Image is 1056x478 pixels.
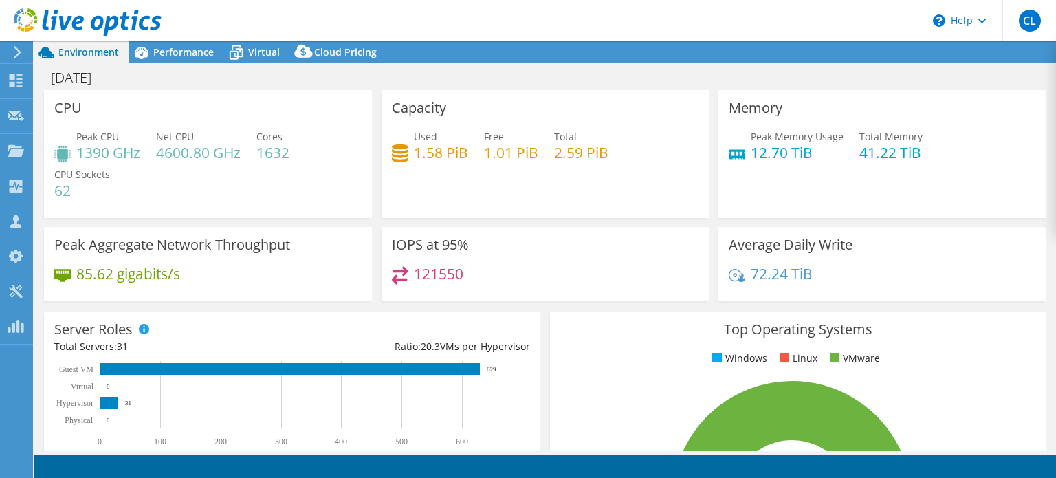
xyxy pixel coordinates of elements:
[214,437,227,446] text: 200
[709,351,767,366] li: Windows
[554,145,608,160] h4: 2.59 PiB
[314,45,377,58] span: Cloud Pricing
[414,145,468,160] h4: 1.58 PiB
[751,266,813,281] h4: 72.24 TiB
[1019,10,1041,32] span: CL
[560,322,1036,337] h3: Top Operating Systems
[154,437,166,446] text: 100
[933,14,945,27] svg: \n
[45,70,113,85] h1: [DATE]
[826,351,880,366] li: VMware
[107,417,110,424] text: 0
[71,382,94,391] text: Virtual
[392,100,446,116] h3: Capacity
[54,100,82,116] h3: CPU
[275,437,287,446] text: 300
[292,339,530,354] div: Ratio: VMs per Hypervisor
[554,130,577,143] span: Total
[156,145,241,160] h4: 4600.80 GHz
[751,130,844,143] span: Peak Memory Usage
[456,437,468,446] text: 600
[58,45,119,58] span: Environment
[729,237,852,252] h3: Average Daily Write
[248,45,280,58] span: Virtual
[76,145,140,160] h4: 1390 GHz
[859,130,923,143] span: Total Memory
[414,130,437,143] span: Used
[65,415,93,425] text: Physical
[156,130,194,143] span: Net CPU
[54,183,110,198] h4: 62
[256,130,283,143] span: Cores
[54,322,133,337] h3: Server Roles
[56,398,93,408] text: Hypervisor
[153,45,214,58] span: Performance
[395,437,408,446] text: 500
[729,100,782,116] h3: Memory
[54,168,110,181] span: CPU Sockets
[335,437,347,446] text: 400
[76,130,119,143] span: Peak CPU
[98,437,102,446] text: 0
[107,383,110,390] text: 0
[125,400,131,406] text: 31
[392,237,469,252] h3: IOPS at 95%
[414,266,463,281] h4: 121550
[776,351,817,366] li: Linux
[487,366,496,373] text: 629
[859,145,923,160] h4: 41.22 TiB
[256,145,289,160] h4: 1632
[54,339,292,354] div: Total Servers:
[76,266,180,281] h4: 85.62 gigabits/s
[421,340,440,353] span: 20.3
[59,365,93,374] text: Guest VM
[484,130,504,143] span: Free
[117,340,128,353] span: 31
[751,145,844,160] h4: 12.70 TiB
[484,145,538,160] h4: 1.01 PiB
[54,237,290,252] h3: Peak Aggregate Network Throughput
